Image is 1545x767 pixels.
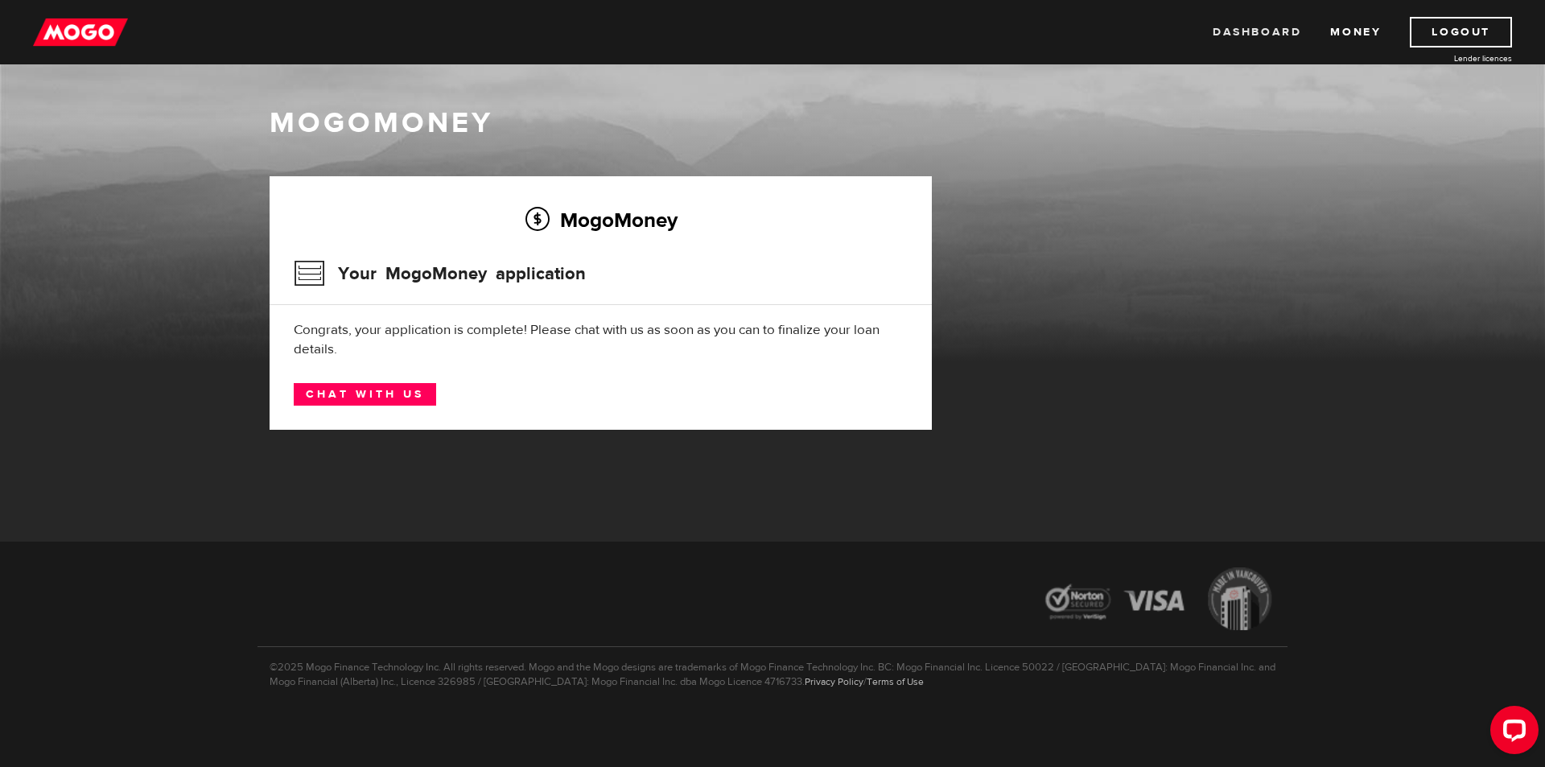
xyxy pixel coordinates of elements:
[257,646,1287,689] p: ©2025 Mogo Finance Technology Inc. All rights reserved. Mogo and the Mogo designs are trademarks ...
[270,106,1275,140] h1: MogoMoney
[294,253,586,295] h3: Your MogoMoney application
[1391,52,1512,64] a: Lender licences
[867,675,924,688] a: Terms of Use
[1477,699,1545,767] iframe: LiveChat chat widget
[294,203,908,237] h2: MogoMoney
[1030,555,1287,646] img: legal-icons-92a2ffecb4d32d839781d1b4e4802d7b.png
[1330,17,1381,47] a: Money
[33,17,128,47] img: mogo_logo-11ee424be714fa7cbb0f0f49df9e16ec.png
[1213,17,1301,47] a: Dashboard
[1410,17,1512,47] a: Logout
[294,320,908,359] div: Congrats, your application is complete! Please chat with us as soon as you can to finalize your l...
[805,675,863,688] a: Privacy Policy
[294,383,436,406] a: Chat with us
